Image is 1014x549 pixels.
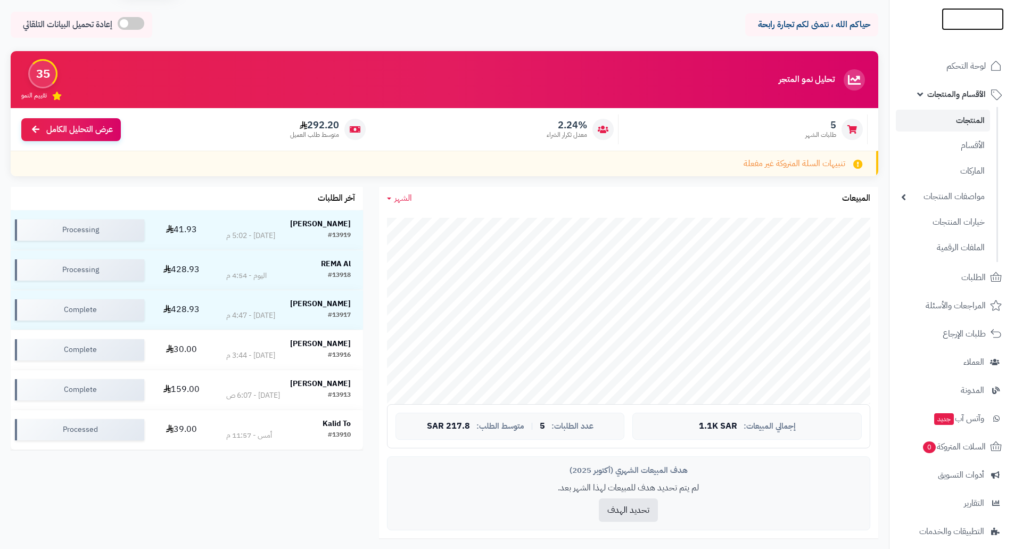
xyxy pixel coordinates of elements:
[387,192,412,204] a: الشهر
[753,19,870,31] p: حياكم الله ، نتمنى لكم تجارة رابحة
[21,91,47,100] span: تقييم النمو
[15,219,144,241] div: Processing
[15,299,144,321] div: Complete
[149,210,215,250] td: 41.93
[15,339,144,360] div: Complete
[149,250,215,290] td: 428.93
[896,211,990,234] a: خيارات المنتجات
[961,270,986,285] span: الطلبات
[328,390,351,401] div: #13913
[23,19,112,31] span: إعادة تحميل البيانات التلقائي
[318,194,355,203] h3: آخر الطلبات
[699,422,737,431] span: 1.1K SAR
[290,338,351,349] strong: [PERSON_NAME]
[896,53,1008,79] a: لوحة التحكم
[896,321,1008,347] a: طلبات الإرجاع
[938,468,984,482] span: أدوات التسويق
[744,422,796,431] span: إجمالي المبيعات:
[896,462,1008,488] a: أدوات التسويق
[961,383,984,398] span: المدونة
[149,330,215,370] td: 30.00
[540,422,545,431] span: 5
[290,378,351,389] strong: [PERSON_NAME]
[226,430,272,441] div: أمس - 11:57 م
[896,378,1008,403] a: المدونة
[395,465,862,476] div: هدف المبيعات الشهري (أكتوبر 2025)
[226,350,275,361] div: [DATE] - 3:44 م
[946,59,986,73] span: لوحة التحكم
[919,524,984,539] span: التطبيقات والخدمات
[896,160,990,183] a: الماركات
[15,259,144,281] div: Processing
[290,119,339,131] span: 292.20
[779,75,835,85] h3: تحليل نمو المتجر
[964,496,984,511] span: التقارير
[805,119,836,131] span: 5
[896,110,990,132] a: المنتجات
[328,430,351,441] div: #13910
[323,418,351,429] strong: Kalid To
[15,419,144,440] div: Processed
[149,370,215,409] td: 159.00
[896,236,990,259] a: الملفات الرقمية
[896,406,1008,431] a: وآتس آبجديد
[926,298,986,313] span: المراجعات والأسئلة
[896,349,1008,375] a: العملاء
[942,29,1004,51] img: logo-2.png
[149,410,215,449] td: 39.00
[226,390,280,401] div: [DATE] - 6:07 ص
[547,119,587,131] span: 2.24%
[896,490,1008,516] a: التقارير
[290,218,351,230] strong: [PERSON_NAME]
[15,379,144,400] div: Complete
[744,158,845,170] span: تنبيهات السلة المتروكة غير مفعلة
[923,441,936,453] span: 0
[927,87,986,102] span: الأقسام والمنتجات
[21,118,121,141] a: عرض التحليل الكامل
[922,439,986,454] span: السلات المتروكة
[290,298,351,309] strong: [PERSON_NAME]
[226,271,267,281] div: اليوم - 4:54 م
[943,326,986,341] span: طلبات الإرجاع
[427,422,470,431] span: 217.8 SAR
[226,231,275,241] div: [DATE] - 5:02 م
[328,350,351,361] div: #13916
[531,422,533,430] span: |
[896,265,1008,290] a: الطلبات
[394,192,412,204] span: الشهر
[934,413,954,425] span: جديد
[547,130,587,140] span: معدل تكرار الشراء
[395,482,862,494] p: لم يتم تحديد هدف للمبيعات لهذا الشهر بعد.
[842,194,870,203] h3: المبيعات
[46,124,113,136] span: عرض التحليل الكامل
[805,130,836,140] span: طلبات الشهر
[476,422,524,431] span: متوسط الطلب:
[933,411,984,426] span: وآتس آب
[149,290,215,330] td: 428.93
[896,134,990,157] a: الأقسام
[321,258,351,269] strong: REMA Al
[599,498,658,522] button: تحديد الهدف
[328,310,351,321] div: #13917
[290,130,339,140] span: متوسط طلب العميل
[896,185,990,208] a: مواصفات المنتجات
[896,434,1008,460] a: السلات المتروكة0
[328,271,351,281] div: #13918
[896,293,1008,318] a: المراجعات والأسئلة
[226,310,275,321] div: [DATE] - 4:47 م
[551,422,593,431] span: عدد الطلبات:
[896,519,1008,544] a: التطبيقات والخدمات
[328,231,351,241] div: #13919
[963,355,984,370] span: العملاء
